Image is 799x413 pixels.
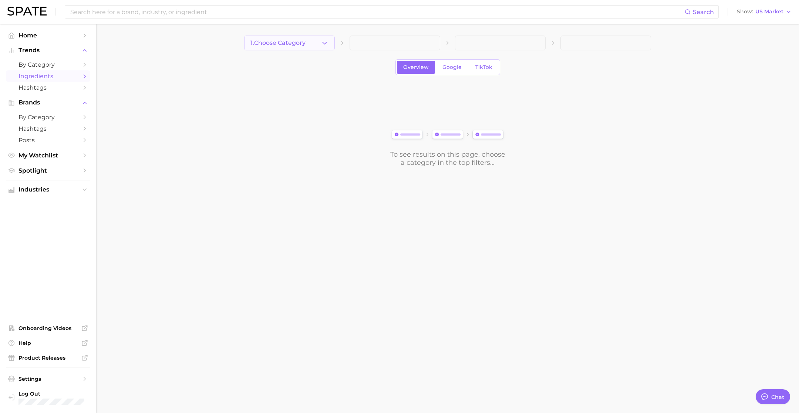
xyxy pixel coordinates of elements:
[6,388,90,407] a: Log out. Currently logged in with e-mail ryan@drinkaid.co.
[475,64,492,70] span: TikTok
[6,70,90,82] a: Ingredients
[6,352,90,363] a: Product Releases
[737,10,753,14] span: Show
[18,152,78,159] span: My Watchlist
[18,186,78,193] span: Industries
[390,150,506,167] div: To see results on this page, choose a category in the top filters...
[390,129,506,141] img: svg%3e
[6,59,90,70] a: by Category
[735,7,793,17] button: ShowUS Market
[18,47,78,54] span: Trends
[18,32,78,39] span: Home
[6,134,90,146] a: Posts
[6,97,90,108] button: Brands
[6,123,90,134] a: Hashtags
[7,7,47,16] img: SPATE
[6,45,90,56] button: Trends
[6,111,90,123] a: by Category
[403,64,429,70] span: Overview
[18,325,78,332] span: Onboarding Videos
[436,61,468,74] a: Google
[18,73,78,80] span: Ingredients
[6,337,90,349] a: Help
[755,10,783,14] span: US Market
[250,40,306,46] span: 1. Choose Category
[18,61,78,68] span: by Category
[18,167,78,174] span: Spotlight
[244,36,335,50] button: 1.Choose Category
[18,125,78,132] span: Hashtags
[6,373,90,384] a: Settings
[70,6,685,18] input: Search here for a brand, industry, or ingredient
[469,61,499,74] a: TikTok
[397,61,435,74] a: Overview
[18,354,78,361] span: Product Releases
[18,114,78,121] span: by Category
[6,30,90,41] a: Home
[18,99,78,106] span: Brands
[6,165,90,176] a: Spotlight
[6,184,90,195] button: Industries
[6,150,90,161] a: My Watchlist
[18,84,78,91] span: Hashtags
[693,9,714,16] span: Search
[18,340,78,346] span: Help
[18,390,84,397] span: Log Out
[6,323,90,334] a: Onboarding Videos
[18,376,78,382] span: Settings
[442,64,462,70] span: Google
[18,137,78,144] span: Posts
[6,82,90,93] a: Hashtags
